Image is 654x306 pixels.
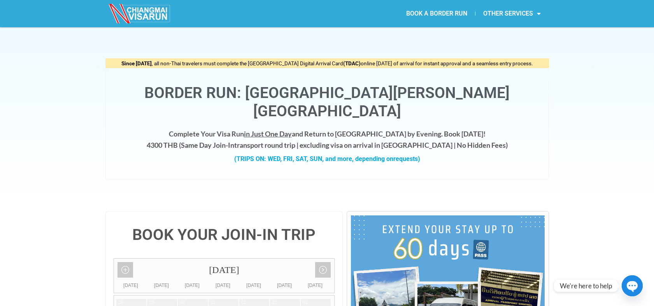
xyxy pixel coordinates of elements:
div: 30 [180,299,185,306]
span: in Just One Day [244,129,292,138]
div: 02 [272,299,277,306]
strong: Same Day Join-In [181,141,234,149]
div: [DATE] [208,282,238,289]
div: [DATE] [114,259,335,282]
h4: BOOK YOUR JOIN-IN TRIP [114,227,335,243]
div: 01 [241,299,246,306]
div: [DATE] [116,282,146,289]
strong: (TDAC) [343,60,361,66]
div: [DATE] [269,282,300,289]
span: requests) [393,155,420,163]
h4: Complete Your Visa Run and Return to [GEOGRAPHIC_DATA] by Evening. Book [DATE]! 4300 THB ( transp... [114,128,541,151]
div: [DATE] [238,282,269,289]
div: [DATE] [146,282,177,289]
h1: Border Run: [GEOGRAPHIC_DATA][PERSON_NAME][GEOGRAPHIC_DATA] [114,84,541,121]
span: , all non-Thai travelers must complete the [GEOGRAPHIC_DATA] Digital Arrival Card online [DATE] o... [121,60,533,66]
div: 28 [118,299,123,306]
div: [DATE] [177,282,208,289]
div: [DATE] [300,282,331,289]
div: 03 [303,299,308,306]
div: 29 [149,299,154,306]
a: OTHER SERVICES [475,5,549,23]
div: 31 [210,299,216,306]
strong: Since [DATE] [121,60,152,66]
a: BOOK A BORDER RUN [398,5,475,23]
nav: Menu [327,5,549,23]
strong: (TRIPS ON: WED, FRI, SAT, SUN, and more, depending on [234,155,420,163]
